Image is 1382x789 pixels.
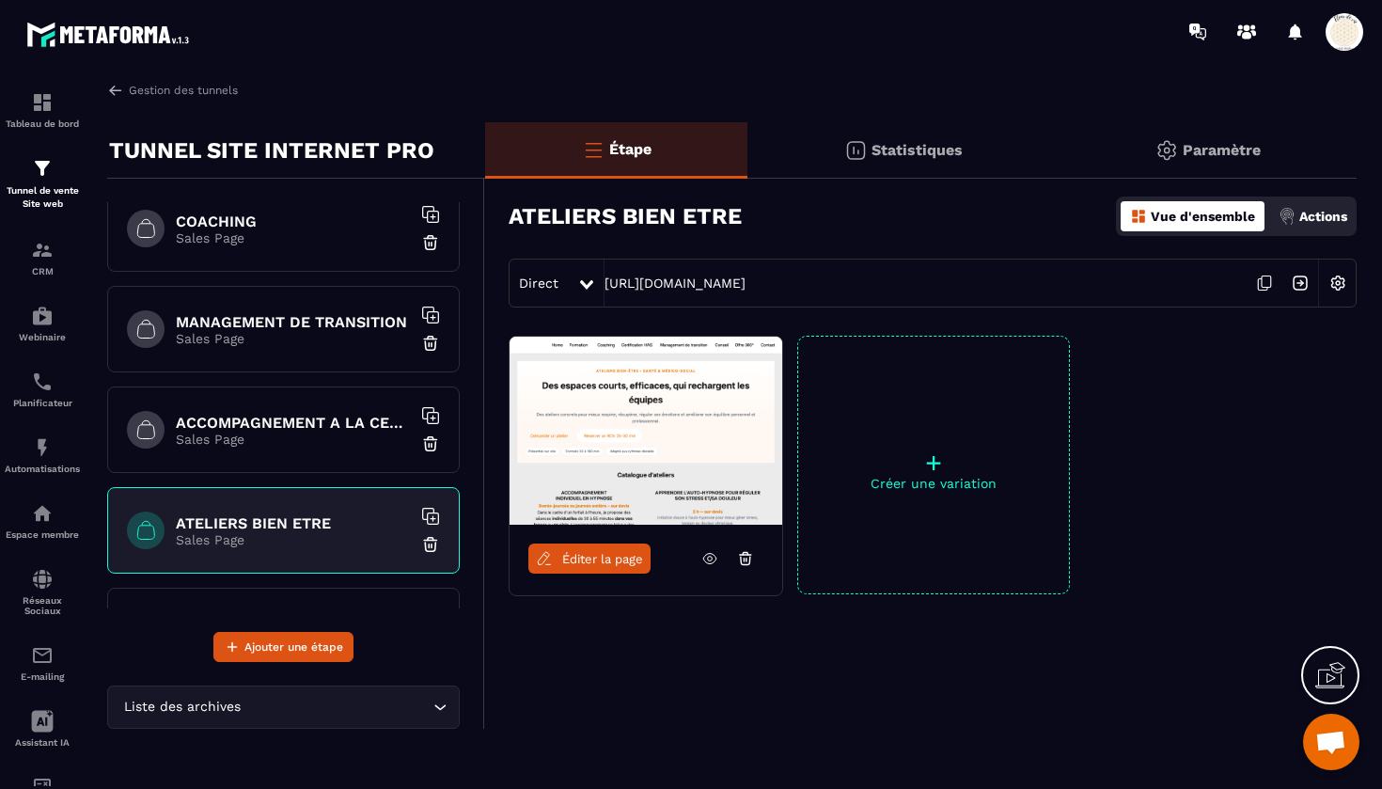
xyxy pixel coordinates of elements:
img: scheduler [31,371,54,393]
p: Étape [609,140,652,158]
h6: ATELIERS BIEN ETRE [176,514,411,532]
a: Gestion des tunnels [107,82,238,99]
img: arrow [107,82,124,99]
a: emailemailE-mailing [5,630,80,696]
a: automationsautomationsWebinaire [5,291,80,356]
p: CRM [5,266,80,276]
p: Planificateur [5,398,80,408]
a: formationformationCRM [5,225,80,291]
img: setting-gr.5f69749f.svg [1155,139,1178,162]
span: Ajouter une étape [244,638,343,656]
p: Vue d'ensemble [1151,209,1255,224]
p: Paramètre [1183,141,1261,159]
img: actions.d6e523a2.png [1279,208,1296,225]
img: automations [31,305,54,327]
img: image [510,337,782,525]
span: Direct [519,276,558,291]
img: social-network [31,568,54,591]
span: Éditer la page [562,552,643,566]
span: Liste des archives [119,697,244,718]
a: automationsautomationsAutomatisations [5,422,80,488]
a: formationformationTunnel de vente Site web [5,143,80,225]
a: schedulerschedulerPlanificateur [5,356,80,422]
p: Sales Page [176,432,411,447]
img: dashboard-orange.40269519.svg [1130,208,1147,225]
h6: MANAGEMENT DE TRANSITION [176,313,411,331]
h6: COACHING [176,213,411,230]
p: Assistant IA [5,737,80,748]
p: Statistiques [872,141,963,159]
a: formationformationTableau de bord [5,77,80,143]
a: automationsautomationsEspace membre [5,488,80,554]
img: automations [31,436,54,459]
p: Webinaire [5,332,80,342]
img: formation [31,91,54,114]
p: E-mailing [5,671,80,682]
a: Assistant IA [5,696,80,762]
p: Tunnel de vente Site web [5,184,80,211]
p: Tableau de bord [5,118,80,129]
p: Automatisations [5,464,80,474]
a: social-networksocial-networkRéseaux Sociaux [5,554,80,630]
img: setting-w.858f3a88.svg [1320,265,1356,301]
img: automations [31,502,54,525]
img: logo [26,17,196,52]
img: email [31,644,54,667]
img: formation [31,157,54,180]
img: bars-o.4a397970.svg [582,138,605,161]
p: + [798,450,1069,476]
img: stats.20deebd0.svg [844,139,867,162]
img: formation [31,239,54,261]
p: Créer une variation [798,476,1069,491]
input: Search for option [244,697,429,718]
img: arrow-next.bcc2205e.svg [1282,265,1318,301]
p: TUNNEL SITE INTERNET PRO [109,132,434,169]
img: trash [421,434,440,453]
div: Ouvrir le chat [1303,714,1359,770]
img: trash [421,334,440,353]
p: Actions [1299,209,1347,224]
img: trash [421,535,440,554]
a: [URL][DOMAIN_NAME] [605,276,746,291]
a: Éditer la page [528,544,651,574]
p: Sales Page [176,532,411,547]
h6: ACCOMPAGNEMENT A LA CERTIFICATION HAS [176,414,411,432]
img: trash [421,233,440,252]
button: Ajouter une étape [213,632,353,662]
p: Espace membre [5,529,80,540]
p: Réseaux Sociaux [5,595,80,616]
p: Sales Page [176,331,411,346]
h3: ATELIERS BIEN ETRE [509,203,742,229]
p: Sales Page [176,230,411,245]
div: Search for option [107,686,460,729]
